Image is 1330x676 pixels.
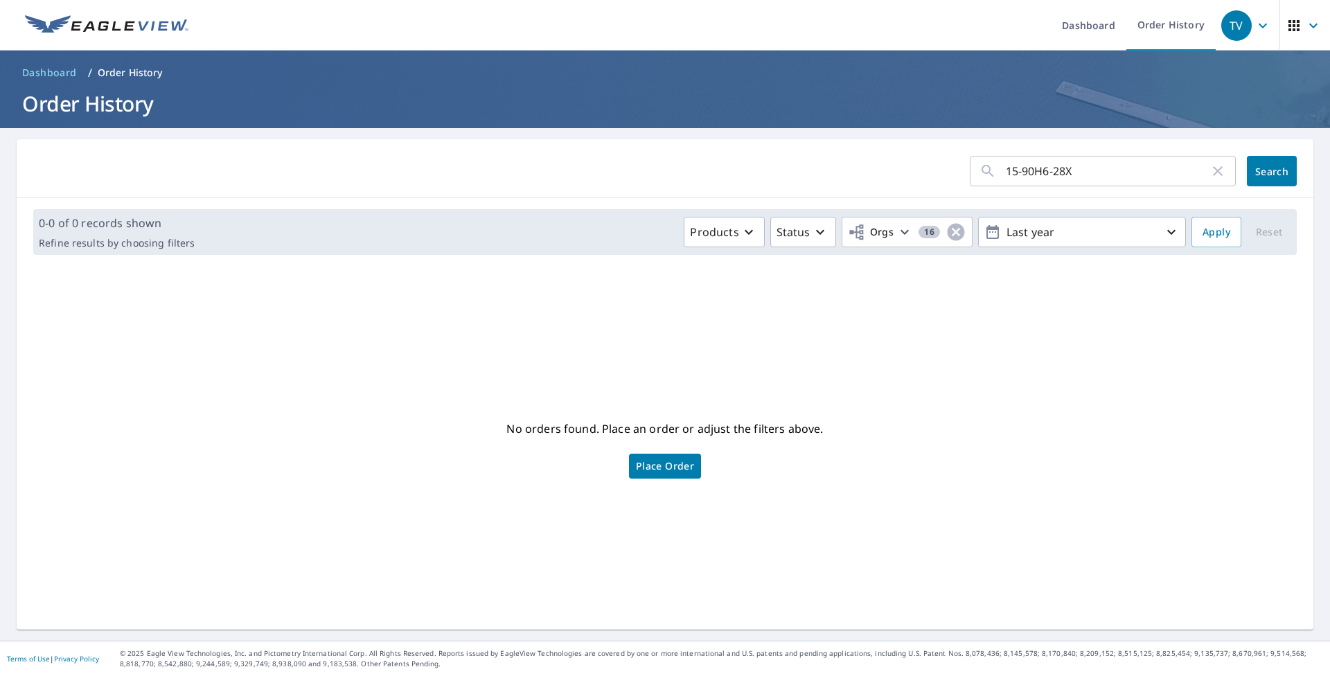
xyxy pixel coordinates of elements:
p: Status [777,224,810,240]
span: Apply [1203,224,1230,241]
h1: Order History [17,89,1313,118]
button: Search [1247,156,1297,186]
button: Last year [978,217,1186,247]
span: Dashboard [22,66,77,80]
button: Products [684,217,764,247]
input: Address, Report #, Claim ID, etc. [1006,152,1209,190]
li: / [88,64,92,81]
p: Order History [98,66,163,80]
button: Orgs16 [842,217,973,247]
p: 0-0 of 0 records shown [39,215,195,231]
a: Dashboard [17,62,82,84]
p: No orders found. Place an order or adjust the filters above. [506,418,823,440]
div: TV [1221,10,1252,41]
p: Last year [1001,220,1163,244]
a: Place Order [629,454,701,479]
a: Terms of Use [7,654,50,664]
button: Apply [1191,217,1241,247]
span: 16 [919,227,940,237]
button: Status [770,217,836,247]
p: Products [690,224,738,240]
p: | [7,655,99,663]
span: Place Order [636,463,694,470]
p: Refine results by choosing filters [39,237,195,249]
span: Orgs [848,224,894,241]
p: © 2025 Eagle View Technologies, Inc. and Pictometry International Corp. All Rights Reserved. Repo... [120,648,1323,669]
nav: breadcrumb [17,62,1313,84]
span: Search [1258,165,1286,178]
img: EV Logo [25,15,188,36]
a: Privacy Policy [54,654,99,664]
